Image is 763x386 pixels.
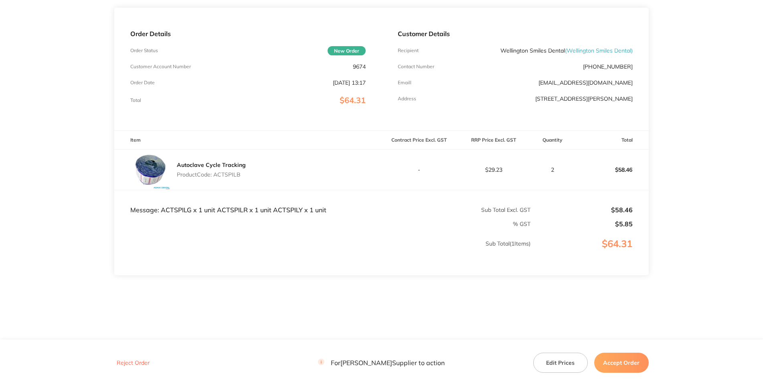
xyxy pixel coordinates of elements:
[531,206,632,213] p: $58.46
[535,95,633,102] p: [STREET_ADDRESS][PERSON_NAME]
[318,359,445,366] p: For [PERSON_NAME] Supplier to action
[340,95,366,105] span: $64.31
[456,131,531,150] th: RRP Price Excl. GST
[531,131,574,150] th: Quantity
[353,63,366,70] p: 9674
[130,48,158,53] p: Order Status
[328,46,366,55] span: New Order
[115,221,530,227] p: % GST
[398,96,416,102] p: Address
[538,79,633,86] a: [EMAIL_ADDRESS][DOMAIN_NAME]
[574,131,649,150] th: Total
[583,63,633,70] p: [PHONE_NUMBER]
[177,171,246,178] p: Product Code: ACTSPILB
[398,48,419,53] p: Recipient
[574,160,648,179] p: $58.46
[533,353,588,373] button: Edit Prices
[114,359,152,366] button: Reject Order
[500,47,633,54] p: Wellington Smiles Dental
[382,131,456,150] th: Contract Price Excl. GST
[531,220,632,228] p: $5.85
[130,80,155,85] p: Order Date
[130,150,170,190] img: dG04OTU4cw
[177,161,246,169] a: Autoclave Cycle Tracking
[398,80,411,85] p: Emaill
[594,353,649,373] button: Accept Order
[115,240,530,263] p: Sub Total ( 1 Items)
[130,30,365,37] p: Order Details
[398,30,633,37] p: Customer Details
[333,79,366,86] p: [DATE] 13:17
[398,64,434,69] p: Contact Number
[457,167,530,173] p: $29.23
[531,167,573,173] p: 2
[565,47,633,54] span: ( Wellington Smiles Dental )
[114,131,381,150] th: Item
[382,167,456,173] p: -
[114,190,381,214] td: Message: ACTSPILG x 1 unit ACTSPILR x 1 unit ACTSPILY x 1 unit
[130,98,141,103] p: Total
[382,207,531,213] p: Sub Total Excl. GST
[531,238,648,266] p: $64.31
[130,64,191,69] p: Customer Account Number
